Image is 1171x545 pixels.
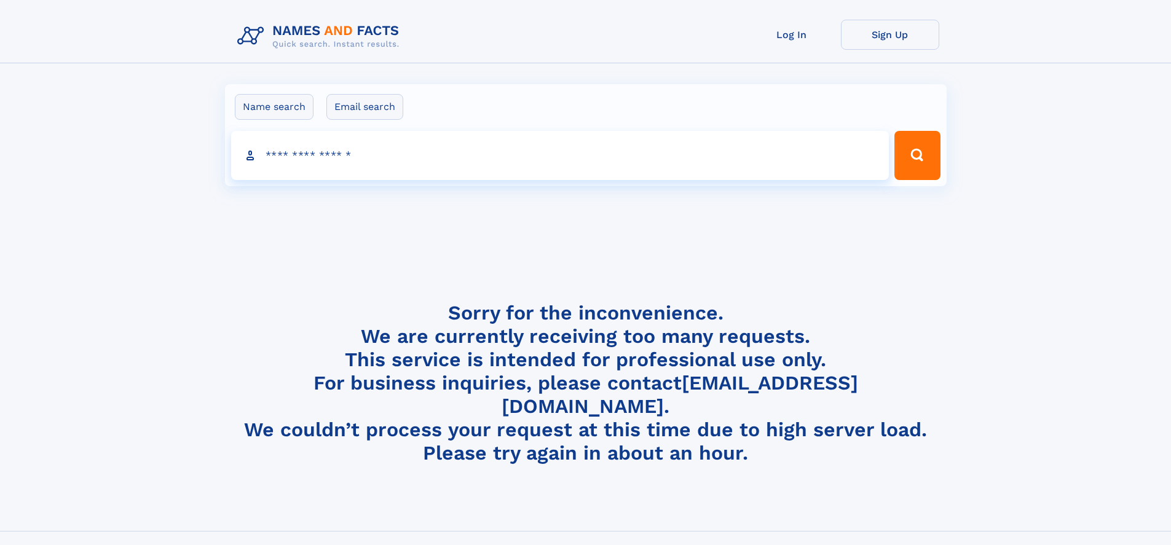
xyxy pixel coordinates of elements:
[231,131,889,180] input: search input
[232,20,409,53] img: Logo Names and Facts
[743,20,841,50] a: Log In
[841,20,939,50] a: Sign Up
[232,301,939,465] h4: Sorry for the inconvenience. We are currently receiving too many requests. This service is intend...
[326,94,403,120] label: Email search
[894,131,940,180] button: Search Button
[235,94,313,120] label: Name search
[502,371,858,418] a: [EMAIL_ADDRESS][DOMAIN_NAME]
